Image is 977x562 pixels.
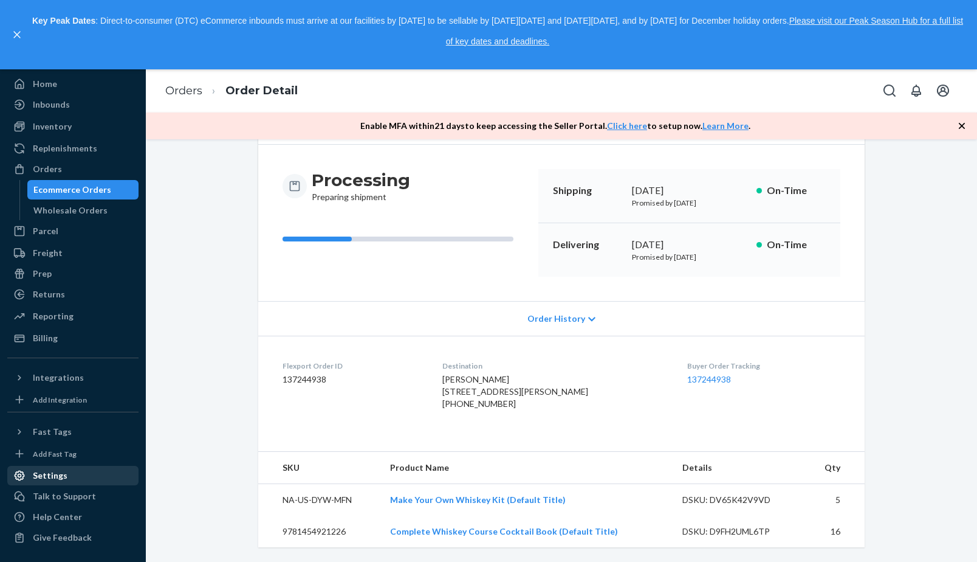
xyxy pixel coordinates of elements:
div: Add Fast Tag [33,449,77,459]
h3: Processing [312,169,410,191]
div: Preparing shipment [312,169,410,203]
div: Fast Tags [33,426,72,438]
div: Wholesale Orders [33,204,108,217]
div: Parcel [33,225,58,237]
a: Freight [7,243,139,263]
a: Make Your Own Whiskey Kit (Default Title) [390,494,566,505]
div: Prep [33,268,52,280]
p: Promised by [DATE] [632,198,747,208]
th: Product Name [380,452,673,484]
div: Settings [33,470,67,482]
a: Complete Whiskey Course Cocktail Book (Default Title) [390,526,618,536]
a: Inventory [7,117,139,136]
button: Open Search Box [877,78,902,103]
p: On-Time [767,238,826,252]
p: Delivering [553,238,622,252]
a: Returns [7,285,139,304]
td: 9781454921226 [258,516,380,547]
div: DSKU: D9FH2UML6TP [682,526,797,538]
dt: Flexport Order ID [283,361,423,371]
th: Details [673,452,806,484]
div: Freight [33,247,63,259]
th: SKU [258,452,380,484]
button: Integrations [7,368,139,387]
a: Orders [7,159,139,179]
strong: Key Peak Dates [32,16,95,26]
span: [PERSON_NAME] [STREET_ADDRESS][PERSON_NAME] [442,374,588,397]
td: 5 [806,484,865,516]
div: Home [33,78,57,90]
div: Inventory [33,120,72,133]
p: : Direct-to-consumer (DTC) eCommerce inbounds must arrive at our facilities by [DATE] to be sella... [29,11,966,52]
button: Fast Tags [7,422,139,442]
button: Give Feedback [7,528,139,547]
div: Talk to Support [33,490,96,502]
div: DSKU: DV65K42V9VD [682,494,797,506]
a: 137244938 [687,374,731,384]
a: Order Detail [225,84,298,97]
a: Prep [7,264,139,283]
a: Replenishments [7,139,139,158]
a: Learn More [702,120,749,131]
div: Integrations [33,372,84,384]
div: Inbounds [33,99,70,111]
a: Billing [7,328,139,348]
div: [DATE] [632,238,747,252]
dd: 137244938 [283,373,423,386]
div: [DATE] [632,184,747,198]
p: Promised by [DATE] [632,252,747,262]
p: On-Time [767,184,826,198]
div: Add Integration [33,395,87,405]
th: Qty [806,452,865,484]
button: Open notifications [904,78,928,103]
button: Open account menu [931,78,955,103]
div: Ecommerce Orders [33,184,111,196]
a: Talk to Support [7,487,139,506]
a: Settings [7,466,139,485]
div: Give Feedback [33,532,92,544]
div: Returns [33,288,65,300]
p: Shipping [553,184,622,198]
a: Help Center [7,507,139,527]
ol: breadcrumbs [156,73,307,109]
a: Inbounds [7,95,139,114]
div: Help Center [33,511,82,523]
td: 16 [806,516,865,547]
a: Ecommerce Orders [27,180,139,199]
a: Reporting [7,307,139,326]
a: Click here [607,120,647,131]
p: Enable MFA within 21 days to keep accessing the Seller Portal. to setup now. . [360,120,750,132]
a: Wholesale Orders [27,201,139,220]
div: Replenishments [33,142,97,154]
a: Home [7,74,139,94]
dt: Buyer Order Tracking [687,361,840,371]
div: [PHONE_NUMBER] [442,398,668,410]
dt: Destination [442,361,668,371]
span: Order History [527,313,585,325]
a: Parcel [7,221,139,241]
a: Orders [165,84,202,97]
div: Billing [33,332,58,344]
a: Add Integration [7,392,139,407]
td: NA-US-DYW-MFN [258,484,380,516]
a: Please visit our Peak Season Hub for a full list of key dates and deadlines. [446,16,963,46]
a: Add Fast Tag [7,446,139,461]
div: Reporting [33,310,74,322]
button: close, [11,29,23,41]
div: Orders [33,163,62,175]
